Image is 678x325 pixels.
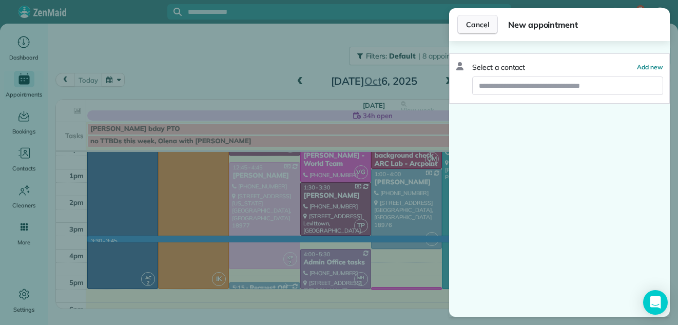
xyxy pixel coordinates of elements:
div: Open Intercom Messenger [643,290,668,315]
button: Add new [637,62,663,72]
button: Cancel [457,15,498,34]
span: Add new [637,63,663,71]
span: New appointment [508,18,662,31]
span: Cancel [466,20,489,30]
span: Select a contact [472,62,525,72]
